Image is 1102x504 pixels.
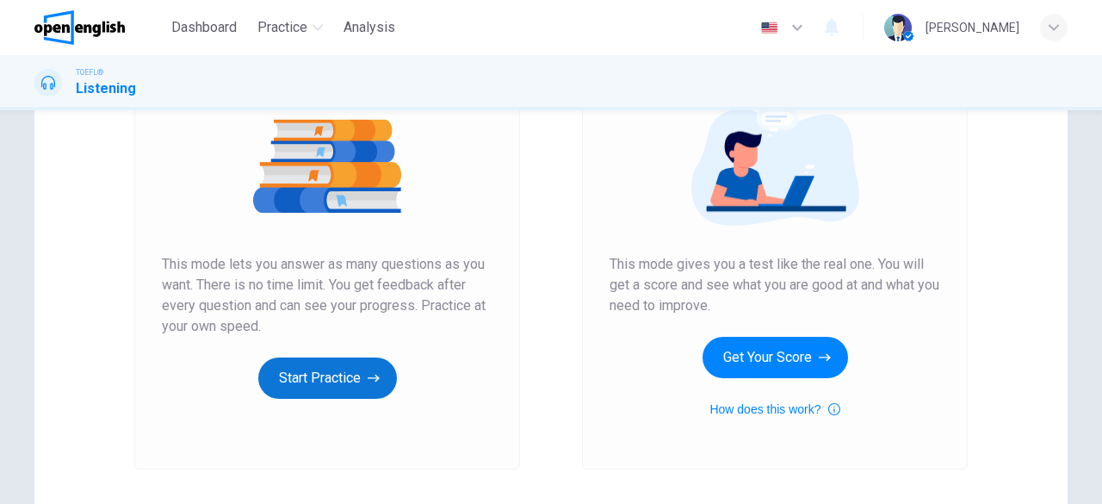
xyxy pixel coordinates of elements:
div: [PERSON_NAME] [926,17,1019,38]
img: en [758,22,780,34]
button: Analysis [337,12,402,43]
span: Practice [257,17,307,38]
button: Start Practice [258,358,397,399]
button: Get Your Score [703,337,848,378]
span: Analysis [344,17,395,38]
a: OpenEnglish logo [34,10,164,45]
h1: Listening [76,78,136,99]
button: Dashboard [164,12,244,43]
button: Practice [251,12,330,43]
img: OpenEnglish logo [34,10,125,45]
span: TOEFL® [76,66,103,78]
img: Profile picture [884,14,912,41]
span: This mode lets you answer as many questions as you want. There is no time limit. You get feedback... [162,254,492,337]
button: How does this work? [709,399,839,420]
span: Dashboard [171,17,237,38]
span: This mode gives you a test like the real one. You will get a score and see what you are good at a... [610,254,940,316]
